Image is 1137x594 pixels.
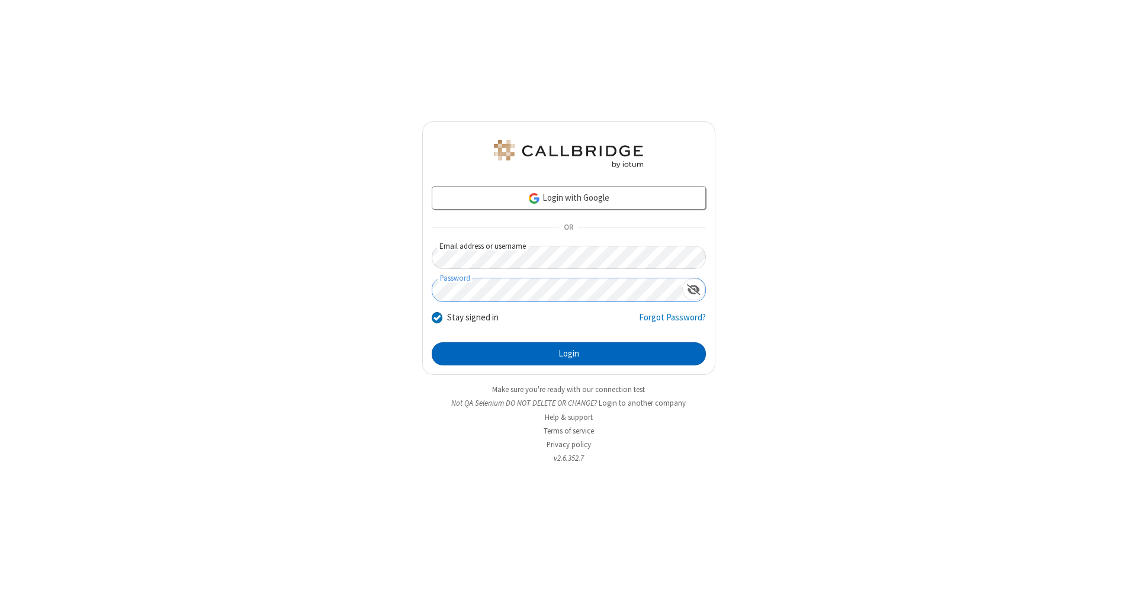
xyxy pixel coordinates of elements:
[492,384,645,394] a: Make sure you're ready with our connection test
[432,278,682,301] input: Password
[447,311,499,325] label: Stay signed in
[422,397,715,409] li: Not QA Selenium DO NOT DELETE OR CHANGE?
[599,397,686,409] button: Login to another company
[682,278,705,300] div: Show password
[545,412,593,422] a: Help & support
[432,186,706,210] a: Login with Google
[547,439,591,449] a: Privacy policy
[432,246,706,269] input: Email address or username
[528,192,541,205] img: google-icon.png
[492,140,645,168] img: QA Selenium DO NOT DELETE OR CHANGE
[544,426,594,436] a: Terms of service
[559,220,578,236] span: OR
[639,311,706,333] a: Forgot Password?
[432,342,706,366] button: Login
[422,452,715,464] li: v2.6.352.7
